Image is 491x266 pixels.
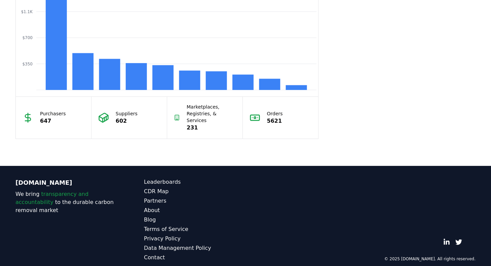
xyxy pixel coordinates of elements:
p: Suppliers [116,110,138,117]
p: Orders [267,110,283,117]
a: About [144,206,245,214]
p: 602 [116,117,138,125]
p: We bring to the durable carbon removal market [15,190,117,214]
p: © 2025 [DOMAIN_NAME]. All rights reserved. [384,256,476,262]
p: Purchasers [40,110,66,117]
tspan: $350 [22,62,33,66]
a: Blog [144,216,245,224]
a: Privacy Policy [144,235,245,243]
span: transparency and accountability [15,191,88,205]
a: Terms of Service [144,225,245,233]
tspan: $700 [22,35,33,40]
a: Twitter [455,239,462,245]
p: [DOMAIN_NAME] [15,178,117,187]
a: CDR Map [144,187,245,196]
p: 231 [187,124,236,132]
a: LinkedIn [443,239,450,245]
a: Leaderboards [144,178,245,186]
p: Marketplaces, Registries, & Services [187,104,236,124]
p: 5621 [267,117,283,125]
tspan: $1.1K [21,9,33,14]
a: Contact [144,254,245,262]
p: 647 [40,117,66,125]
a: Data Management Policy [144,244,245,252]
a: Partners [144,197,245,205]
